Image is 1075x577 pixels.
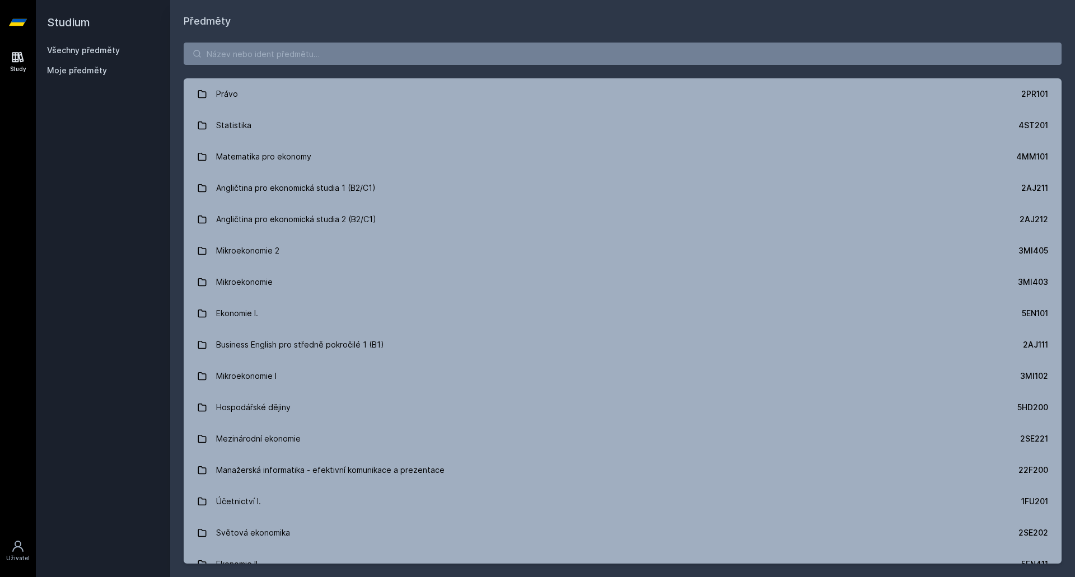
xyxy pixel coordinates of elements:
a: Světová ekonomika 2SE202 [184,517,1062,548]
div: Právo [216,83,238,105]
div: Business English pro středně pokročilé 1 (B1) [216,334,384,356]
div: Mezinárodní ekonomie [216,428,301,450]
a: Mikroekonomie 2 3MI405 [184,235,1062,266]
div: Mikroekonomie I [216,365,277,387]
div: 2PR101 [1021,88,1048,100]
a: Angličtina pro ekonomická studia 2 (B2/C1) 2AJ212 [184,204,1062,235]
div: Manažerská informatika - efektivní komunikace a prezentace [216,459,445,481]
a: Hospodářské dějiny 5HD200 [184,392,1062,423]
div: 5EN101 [1022,308,1048,319]
div: Mikroekonomie [216,271,273,293]
a: Manažerská informatika - efektivní komunikace a prezentace 22F200 [184,454,1062,486]
div: 2SE202 [1018,527,1048,538]
div: Angličtina pro ekonomická studia 2 (B2/C1) [216,208,376,231]
div: Angličtina pro ekonomická studia 1 (B2/C1) [216,177,376,199]
div: Mikroekonomie 2 [216,240,279,262]
a: Statistika 4ST201 [184,110,1062,141]
div: Ekonomie I. [216,302,258,325]
a: Všechny předměty [47,45,120,55]
div: 2AJ111 [1023,339,1048,350]
div: 3MI405 [1018,245,1048,256]
a: Study [2,45,34,79]
a: Matematika pro ekonomy 4MM101 [184,141,1062,172]
span: Moje předměty [47,65,107,76]
div: Uživatel [6,554,30,562]
div: Hospodářské dějiny [216,396,291,419]
a: Ekonomie I. 5EN101 [184,298,1062,329]
a: Právo 2PR101 [184,78,1062,110]
h1: Předměty [184,13,1062,29]
div: 2AJ211 [1021,182,1048,194]
div: 22F200 [1018,465,1048,476]
div: 3MI403 [1018,276,1048,288]
div: 5HD200 [1017,402,1048,413]
div: 4ST201 [1018,120,1048,131]
div: 3MI102 [1020,370,1048,382]
div: Ekonomie II. [216,553,260,575]
div: 2SE221 [1020,433,1048,444]
a: Business English pro středně pokročilé 1 (B1) 2AJ111 [184,329,1062,360]
a: Účetnictví I. 1FU201 [184,486,1062,517]
div: Study [10,65,26,73]
div: 4MM101 [1016,151,1048,162]
a: Mikroekonomie I 3MI102 [184,360,1062,392]
div: Účetnictví I. [216,490,261,513]
div: 5EN411 [1021,559,1048,570]
a: Mikroekonomie 3MI403 [184,266,1062,298]
input: Název nebo ident předmětu… [184,43,1062,65]
div: Statistika [216,114,251,137]
div: 2AJ212 [1020,214,1048,225]
div: Matematika pro ekonomy [216,146,311,168]
a: Angličtina pro ekonomická studia 1 (B2/C1) 2AJ211 [184,172,1062,204]
a: Mezinárodní ekonomie 2SE221 [184,423,1062,454]
div: Světová ekonomika [216,522,290,544]
div: 1FU201 [1021,496,1048,507]
a: Uživatel [2,534,34,568]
